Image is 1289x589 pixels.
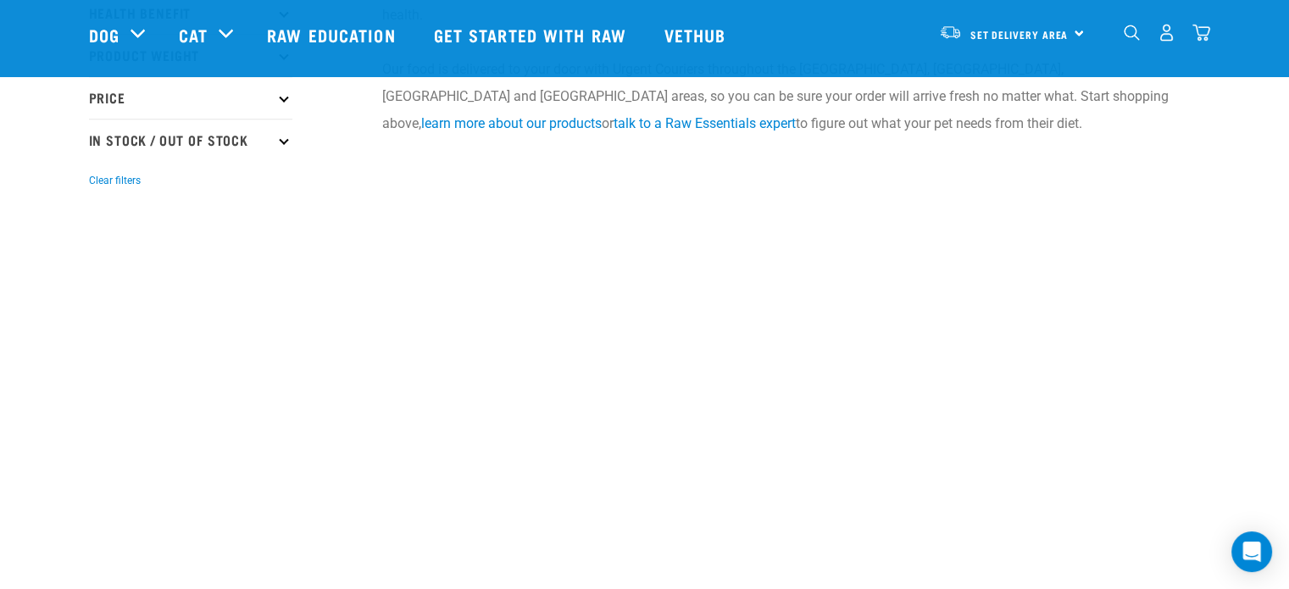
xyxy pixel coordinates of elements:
[89,22,119,47] a: Dog
[421,115,602,131] a: learn more about our products
[939,25,962,40] img: van-moving.png
[417,1,647,69] a: Get started with Raw
[1192,24,1210,42] img: home-icon@2x.png
[1231,531,1272,572] div: Open Intercom Messenger
[1124,25,1140,41] img: home-icon-1@2x.png
[382,56,1191,137] p: Our food is delivered to your door with Urgent Couriers throughout the [GEOGRAPHIC_DATA], [GEOGRA...
[89,76,292,119] p: Price
[250,1,416,69] a: Raw Education
[89,119,292,161] p: In Stock / Out Of Stock
[614,115,796,131] a: talk to a Raw Essentials expert
[970,31,1069,37] span: Set Delivery Area
[179,22,208,47] a: Cat
[1158,24,1175,42] img: user.png
[647,1,747,69] a: Vethub
[89,173,141,188] button: Clear filters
